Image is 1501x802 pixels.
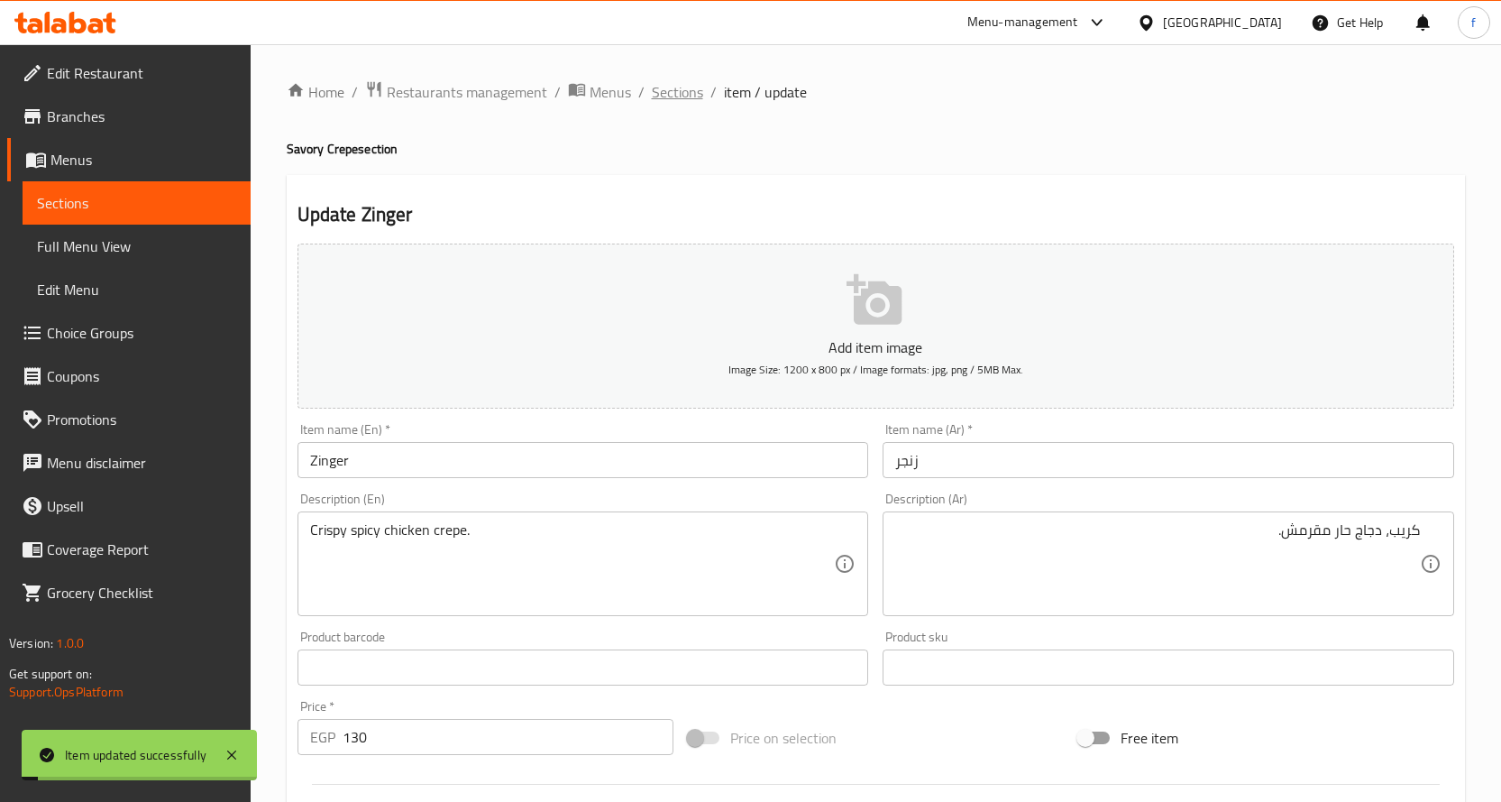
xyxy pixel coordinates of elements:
[65,745,206,765] div: Item updated successfully
[56,631,84,655] span: 1.0.0
[297,244,1454,409] button: Add item imageImage Size: 1200 x 800 px / Image formats: jpg, png / 5MB Max.
[9,662,92,686] span: Get support on:
[47,106,236,127] span: Branches
[7,51,251,95] a: Edit Restaurant
[9,680,124,704] a: Support.OpsPlatform
[310,521,835,607] textarea: Crispy spicy chicken crepe.
[23,181,251,225] a: Sections
[710,81,717,103] li: /
[883,442,1454,478] input: Enter name Ar
[967,12,1078,33] div: Menu-management
[352,81,358,103] li: /
[7,355,251,398] a: Coupons
[638,81,645,103] li: /
[23,225,251,268] a: Full Menu View
[47,452,236,474] span: Menu disclaimer
[1471,13,1476,32] span: f
[728,359,1023,380] span: Image Size: 1200 x 800 px / Image formats: jpg, png / 5MB Max.
[47,409,236,430] span: Promotions
[287,80,1465,104] nav: breadcrumb
[47,495,236,517] span: Upsell
[895,521,1420,607] textarea: كريب، دجاج حار مقرمش.
[50,149,236,171] span: Menus
[343,719,673,755] input: Please enter price
[7,571,251,614] a: Grocery Checklist
[1163,13,1282,32] div: [GEOGRAPHIC_DATA]
[23,268,251,311] a: Edit Menu
[7,528,251,571] a: Coverage Report
[7,138,251,181] a: Menus
[297,201,1454,228] h2: Update Zinger
[387,81,547,103] span: Restaurants management
[310,726,335,748] p: EGP
[297,650,869,686] input: Please enter product barcode
[287,81,344,103] a: Home
[47,582,236,604] span: Grocery Checklist
[7,398,251,441] a: Promotions
[724,81,807,103] span: item / update
[37,279,236,300] span: Edit Menu
[287,140,1465,158] h4: Savory Crepe section
[9,631,53,655] span: Version:
[554,81,561,103] li: /
[590,81,631,103] span: Menus
[365,80,547,104] a: Restaurants management
[7,441,251,484] a: Menu disclaimer
[325,336,1426,358] p: Add item image
[37,192,236,214] span: Sections
[883,650,1454,686] input: Please enter product sku
[568,80,631,104] a: Menus
[7,95,251,138] a: Branches
[7,484,251,528] a: Upsell
[47,322,236,344] span: Choice Groups
[730,727,837,749] span: Price on selection
[7,311,251,355] a: Choice Groups
[1121,727,1178,749] span: Free item
[47,62,236,84] span: Edit Restaurant
[37,235,236,257] span: Full Menu View
[47,539,236,560] span: Coverage Report
[652,81,703,103] a: Sections
[47,365,236,387] span: Coupons
[297,442,869,478] input: Enter name En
